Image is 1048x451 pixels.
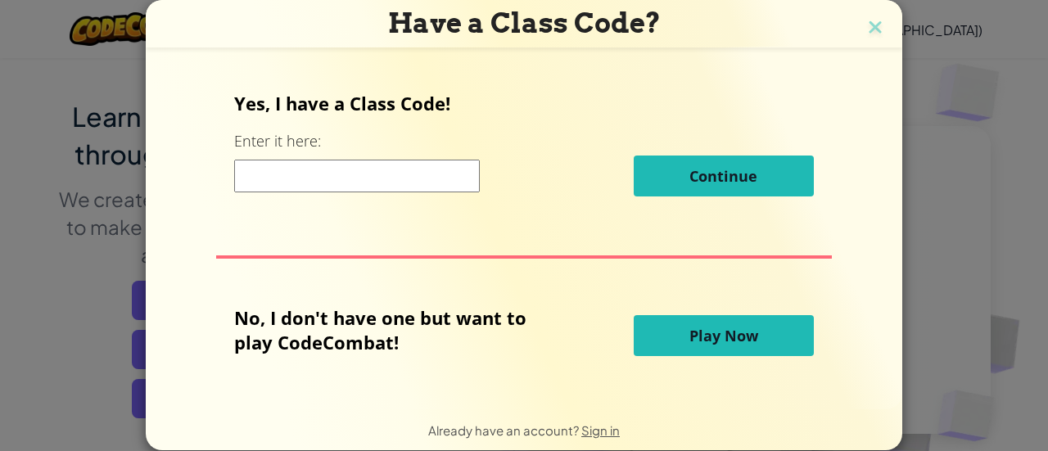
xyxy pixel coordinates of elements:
[234,91,813,115] p: Yes, I have a Class Code!
[689,166,757,186] span: Continue
[634,315,814,356] button: Play Now
[634,156,814,196] button: Continue
[388,7,661,39] span: Have a Class Code?
[234,305,551,354] p: No, I don't have one but want to play CodeCombat!
[234,131,321,151] label: Enter it here:
[689,326,758,345] span: Play Now
[865,16,886,41] img: close icon
[428,422,581,438] span: Already have an account?
[581,422,620,438] a: Sign in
